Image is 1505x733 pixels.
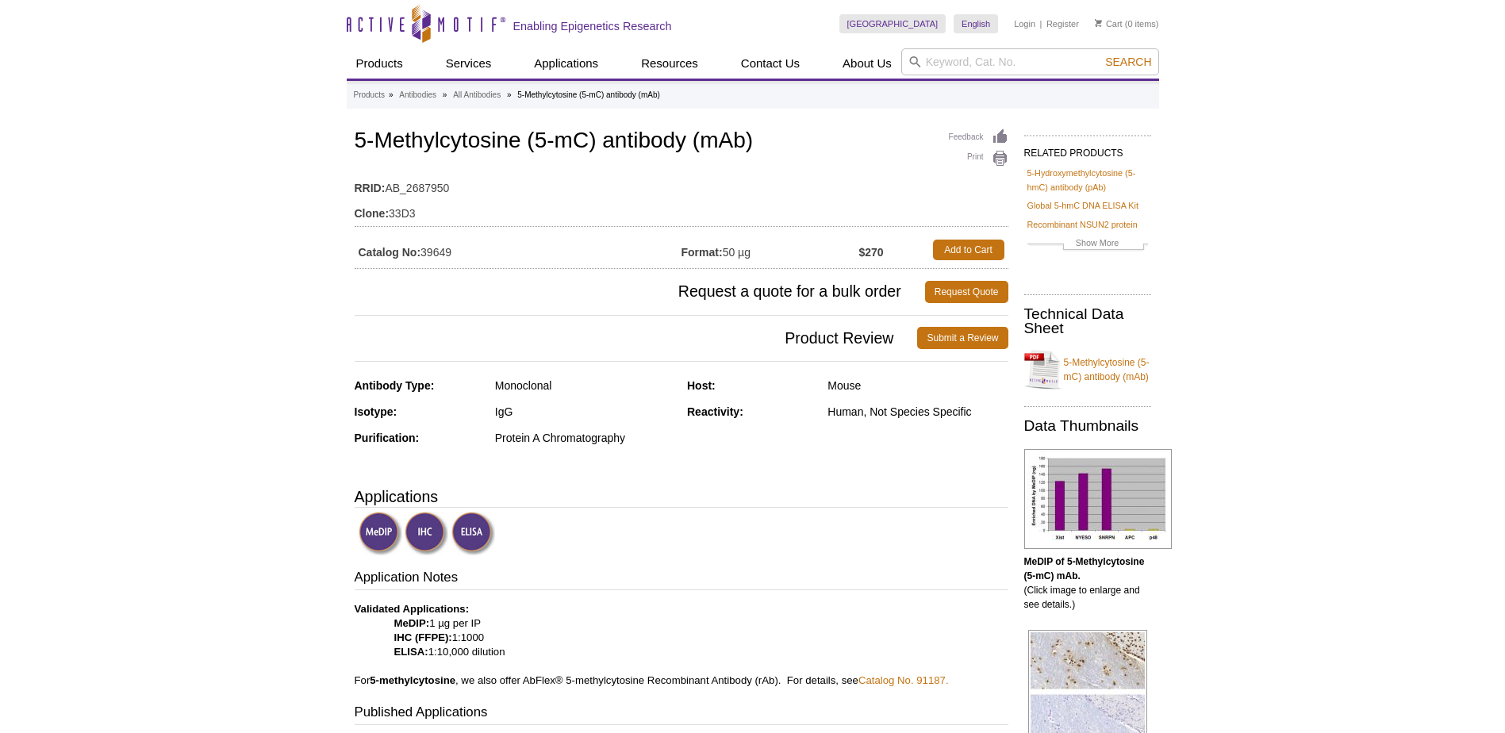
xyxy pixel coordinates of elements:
a: 5-Methylcytosine (5-mC) antibody (mAb) [1024,346,1151,393]
img: Enzyme-linked Immunosorbent Assay Validated [451,512,495,555]
a: Catalog No. 91187. [858,674,949,686]
h1: 5-Methylcytosine (5-mC) antibody (mAb) [355,129,1008,155]
img: Your Cart [1095,19,1102,27]
b: 5-methylcytosine [370,674,455,686]
li: (0 items) [1095,14,1159,33]
li: » [507,90,512,99]
strong: RRID: [355,181,386,195]
a: Contact Us [731,48,809,79]
a: Feedback [949,129,1008,146]
strong: Host: [687,379,716,392]
strong: IHC (FFPE): [394,631,452,643]
a: Products [354,88,385,102]
td: AB_2687950 [355,171,1008,197]
a: Request Quote [925,281,1008,303]
div: Human, Not Species Specific [827,405,1008,419]
div: Monoclonal [495,378,675,393]
h3: Application Notes [355,568,1008,590]
a: 5-Hydroxymethylcytosine (5-hmC) antibody (pAb) [1027,166,1148,194]
a: Global 5-hmC DNA ELISA Kit [1027,198,1138,213]
a: Show More [1027,236,1148,254]
td: 33D3 [355,197,1008,222]
span: Request a quote for a bulk order [355,281,925,303]
td: 50 µg [681,236,859,264]
strong: Reactivity: [687,405,743,418]
a: Products [347,48,413,79]
a: English [954,14,998,33]
td: 39649 [355,236,681,264]
h2: Enabling Epigenetics Research [513,19,672,33]
strong: ELISA: [394,646,428,658]
strong: Catalog No: [359,245,421,259]
a: [GEOGRAPHIC_DATA] [839,14,946,33]
strong: $270 [858,245,883,259]
a: Register [1046,18,1079,29]
a: All Antibodies [453,88,501,102]
li: 5-Methylcytosine (5-mC) antibody (mAb) [517,90,660,99]
div: IgG [495,405,675,419]
a: Submit a Review [917,327,1008,349]
a: About Us [833,48,901,79]
span: Search [1105,56,1151,68]
p: 1 µg per IP 1:1000 1:10,000 dilution For , we also offer AbFlex® 5-methylcytosine Recombinant Ant... [355,602,1008,688]
h2: Data Thumbnails [1024,419,1151,433]
div: Mouse [827,378,1008,393]
div: Protein A Chromatography [495,431,675,445]
input: Keyword, Cat. No. [901,48,1159,75]
a: Print [949,150,1008,167]
h3: Applications [355,485,1008,508]
a: Recombinant NSUN2 protein [1027,217,1138,232]
a: Cart [1095,18,1123,29]
strong: Purification: [355,432,420,444]
span: Product Review [355,327,918,349]
img: 5-Methylcytosine (5-mC) antibody (mAb) tested by MeDIP analysis. [1024,449,1172,549]
a: Add to Cart [933,240,1004,260]
a: Resources [632,48,708,79]
a: Login [1014,18,1035,29]
strong: MeDIP: [394,617,430,629]
strong: Format: [681,245,723,259]
li: » [443,90,447,99]
a: Applications [524,48,608,79]
img: Immunohistochemistry Validated [405,512,448,555]
h3: Published Applications [355,703,1008,725]
b: Validated Applications: [355,603,470,615]
strong: Antibody Type: [355,379,435,392]
li: | [1040,14,1042,33]
button: Search [1100,55,1156,69]
p: (Click image to enlarge and see details.) [1024,555,1151,612]
img: Methyl-DNA Immunoprecipitation Validated [359,512,402,555]
strong: Isotype: [355,405,397,418]
h2: RELATED PRODUCTS [1024,135,1151,163]
h2: Technical Data Sheet [1024,307,1151,336]
a: Antibodies [399,88,436,102]
b: MeDIP of 5-Methylcytosine (5-mC) mAb. [1024,556,1145,581]
a: Services [436,48,501,79]
strong: Clone: [355,206,390,221]
li: » [389,90,394,99]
